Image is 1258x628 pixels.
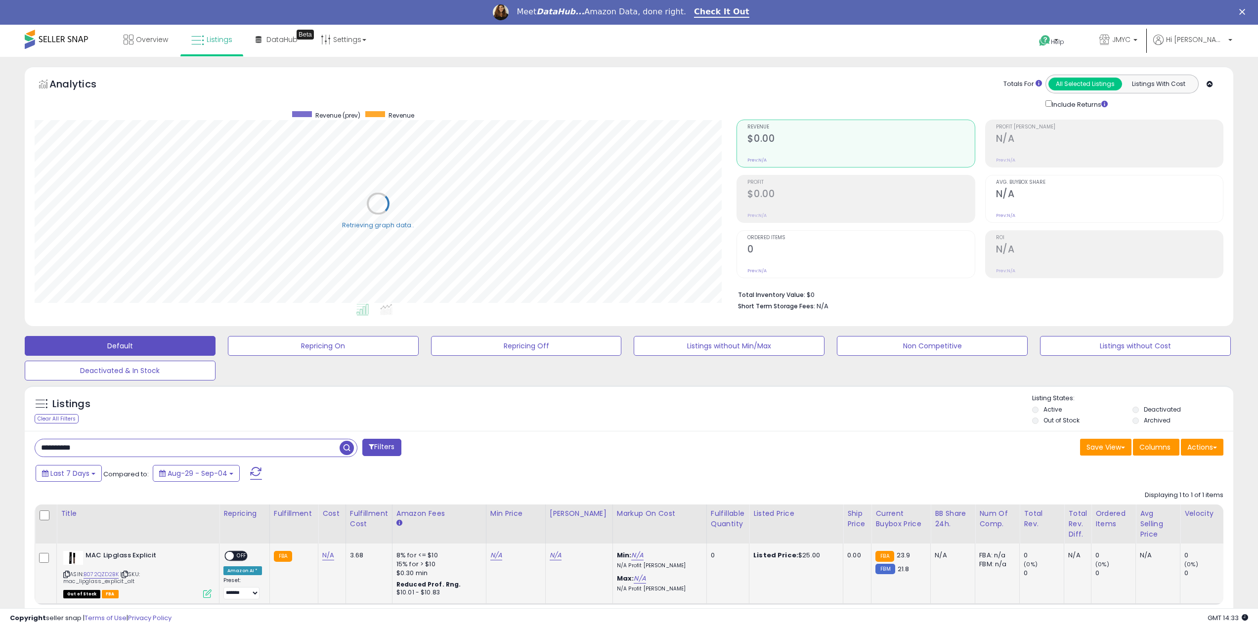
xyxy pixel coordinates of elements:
[1032,394,1233,403] p: Listing States:
[979,560,1012,569] div: FBM: n/a
[517,7,686,17] div: Meet Amazon Data, done right.
[431,336,622,356] button: Repricing Off
[168,468,227,478] span: Aug-29 - Sep-04
[935,508,971,529] div: BB Share 24h.
[550,508,608,519] div: [PERSON_NAME]
[84,570,119,579] a: B072QZD2BK
[396,569,478,578] div: $0.30 min
[747,244,974,257] h2: 0
[228,336,419,356] button: Repricing On
[996,125,1223,130] span: Profit [PERSON_NAME]
[25,361,216,380] button: Deactivated & In Stock
[1095,551,1135,560] div: 0
[10,614,172,623] div: seller snap | |
[35,414,79,423] div: Clear All Filters
[493,4,509,20] img: Profile image for Georgie
[1095,508,1131,529] div: Ordered Items
[1140,508,1176,540] div: Avg Selling Price
[617,562,699,569] p: N/A Profit [PERSON_NAME]
[274,508,314,519] div: Fulfillment
[935,551,967,560] div: N/A
[612,504,706,544] th: The percentage added to the cost of goods (COGS) that forms the calculator for Min & Max prices.
[223,566,262,575] div: Amazon AI *
[1039,35,1051,47] i: Get Help
[362,439,401,456] button: Filters
[266,35,298,44] span: DataHub
[396,551,478,560] div: 8% for <= $10
[50,468,89,478] span: Last 7 Days
[536,7,584,16] i: DataHub...
[1184,560,1198,568] small: (0%)
[1184,551,1224,560] div: 0
[837,336,1028,356] button: Non Competitive
[322,550,334,560] a: N/A
[116,25,175,54] a: Overview
[617,574,634,583] b: Max:
[747,125,974,130] span: Revenue
[1145,491,1223,500] div: Displaying 1 to 1 of 1 items
[1040,336,1231,356] button: Listings without Cost
[1043,416,1080,424] label: Out of Stock
[1095,560,1109,568] small: (0%)
[996,212,1015,218] small: Prev: N/A
[979,508,1015,529] div: Num of Comp.
[313,25,374,54] a: Settings
[1153,35,1232,57] a: Hi [PERSON_NAME]
[153,465,240,482] button: Aug-29 - Sep-04
[234,552,250,560] span: OFF
[875,508,926,529] div: Current Buybox Price
[86,551,206,563] b: MAC Lipglass Explicit
[747,133,974,146] h2: $0.00
[898,564,910,574] span: 21.8
[617,508,702,519] div: Markup on Cost
[350,551,385,560] div: 3.68
[1003,80,1042,89] div: Totals For
[1068,508,1087,540] div: Total Rev. Diff.
[634,574,646,584] a: N/A
[1043,405,1062,414] label: Active
[1140,551,1172,560] div: N/A
[1239,9,1249,15] div: Close
[617,550,632,560] b: Min:
[1031,27,1084,57] a: Help
[996,157,1015,163] small: Prev: N/A
[996,133,1223,146] h2: N/A
[753,551,835,560] div: $25.00
[996,180,1223,185] span: Avg. Buybox Share
[1112,35,1130,44] span: JMYC
[847,551,864,560] div: 0.00
[184,25,240,54] a: Listings
[550,550,562,560] a: N/A
[63,551,212,597] div: ASIN:
[738,291,805,299] b: Total Inventory Value:
[396,508,482,519] div: Amazon Fees
[897,550,911,560] span: 23.9
[25,336,216,356] button: Default
[128,613,172,623] a: Privacy Policy
[694,7,749,18] a: Check It Out
[274,551,292,562] small: FBA
[1144,416,1171,424] label: Archived
[63,570,140,585] span: | SKU: mac_lipglass_explicit_alt
[102,590,119,598] span: FBA
[1166,35,1225,44] span: Hi [PERSON_NAME]
[753,550,798,560] b: Listed Price:
[747,180,974,185] span: Profit
[49,77,116,93] h5: Analytics
[747,157,767,163] small: Prev: N/A
[52,397,90,411] h5: Listings
[738,302,815,310] b: Short Term Storage Fees:
[207,35,232,44] span: Listings
[996,268,1015,274] small: Prev: N/A
[875,564,895,574] small: FBM
[1024,560,1038,568] small: (0%)
[1038,98,1120,110] div: Include Returns
[342,220,414,229] div: Retrieving graph data..
[1048,78,1122,90] button: All Selected Listings
[747,188,974,202] h2: $0.00
[350,508,388,529] div: Fulfillment Cost
[396,580,461,588] b: Reduced Prof. Rng.
[1024,569,1064,578] div: 0
[1208,613,1248,623] span: 2025-09-12 14:33 GMT
[996,235,1223,241] span: ROI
